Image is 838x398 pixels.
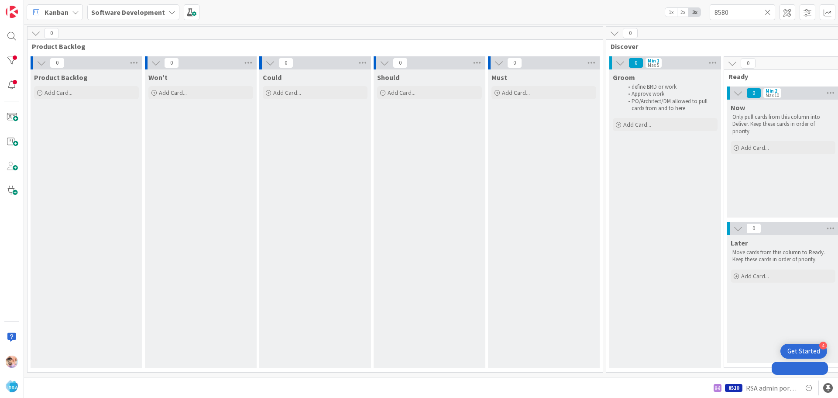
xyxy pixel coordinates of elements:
span: Add Card... [502,89,530,97]
span: Add Card... [273,89,301,97]
span: Should [377,73,399,82]
img: Visit kanbanzone.com [6,6,18,18]
div: Max 5 [648,63,659,67]
span: Won't [148,73,168,82]
input: Quick Filter... [710,4,775,20]
span: Groom [613,73,635,82]
span: Add Card... [159,89,187,97]
li: PO/Architect/DM allowed to pull cards from and to here [623,98,716,112]
span: Product Backlog [32,42,592,51]
div: Get Started [787,347,820,356]
span: 3x [689,8,701,17]
span: 0 [623,28,638,38]
span: Add Card... [45,89,72,97]
span: Must [491,73,507,82]
div: Min 2 [766,89,777,93]
span: Ready [728,72,831,81]
span: 2x [677,8,689,17]
span: Add Card... [741,144,769,152]
span: Discover [611,42,835,51]
div: Max 10 [766,93,779,97]
div: 8510 [725,384,742,392]
span: Product Backlog [34,73,88,82]
span: 0 [164,58,179,68]
li: Approve work [623,90,716,97]
span: Later [731,239,748,247]
div: 4 [819,342,827,350]
span: 0 [741,58,756,69]
li: define BRD or work [623,83,716,90]
span: 0 [746,223,761,234]
span: 0 [628,58,643,68]
span: Could [263,73,282,82]
span: 0 [746,88,761,98]
span: 0 [507,58,522,68]
img: avatar [6,380,18,392]
span: Now [731,103,745,112]
div: Open Get Started checklist, remaining modules: 4 [780,344,827,359]
span: 1x [665,8,677,17]
span: 0 [393,58,408,68]
span: 0 [278,58,293,68]
span: RSA admin portal design changes [746,383,797,393]
span: Kanban [45,7,69,17]
span: Add Card... [741,272,769,280]
p: Only pull cards from this column into Deliver. Keep these cards in order of priority. [732,114,834,135]
p: Move cards from this column to Ready. Keep these cards in order of priority. [732,249,834,263]
span: Add Card... [388,89,416,97]
span: 0 [50,58,65,68]
div: Min 1 [648,59,659,63]
span: 0 [44,28,59,38]
b: Software Development [91,8,165,17]
img: RS [6,356,18,368]
span: Add Card... [623,121,651,128]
